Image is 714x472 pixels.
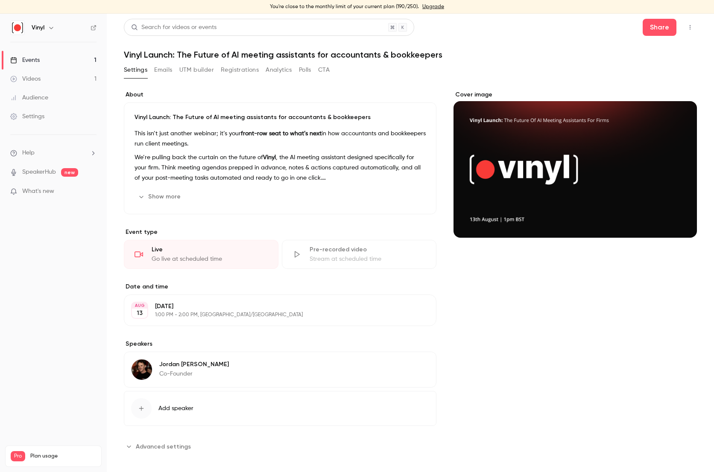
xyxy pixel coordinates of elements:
div: Stream at scheduled time [310,255,426,263]
span: Advanced settings [136,442,191,451]
label: About [124,90,436,99]
label: Date and time [124,283,436,291]
span: Help [22,149,35,157]
p: Event type [124,228,436,236]
img: Jordan Vickery [132,359,152,380]
button: Show more [135,190,186,204]
span: Plan usage [30,453,96,460]
section: Advanced settings [124,440,436,453]
p: Vinyl Launch: The Future of AI meeting assistants for accountants & bookkeepers [135,113,426,122]
span: Add speaker [158,404,193,413]
button: UTM builder [179,63,214,77]
div: AUG [132,303,147,309]
div: Audience [10,93,48,102]
label: Speakers [124,340,436,348]
button: Polls [299,63,311,77]
strong: front-row seat to what’s next [241,131,322,137]
button: Add speaker [124,391,436,426]
a: Upgrade [422,3,444,10]
button: Settings [124,63,147,77]
div: Go live at scheduled time [152,255,268,263]
button: Emails [154,63,172,77]
button: Share [643,19,676,36]
img: Vinyl [11,21,24,35]
p: [DATE] [155,302,391,311]
button: CTA [318,63,330,77]
span: Pro [11,451,25,461]
p: We’re pulling back the curtain on the future of , the AI meeting assistant designed specifically ... [135,152,426,183]
p: 1:00 PM - 2:00 PM, [GEOGRAPHIC_DATA]/[GEOGRAPHIC_DATA] [155,312,391,318]
div: Live [152,245,268,254]
p: This isn’t just another webinar; it’s your in how accountants and bookkeepers run client meetings. [135,128,426,149]
div: LiveGo live at scheduled time [124,240,278,269]
div: Videos [10,75,41,83]
strong: Vinyl [263,154,276,160]
button: Analytics [266,63,292,77]
div: Events [10,56,40,64]
button: Registrations [221,63,259,77]
h6: Vinyl [32,23,44,32]
div: Pre-recorded videoStream at scheduled time [282,240,436,269]
div: Settings [10,112,44,121]
p: Jordan [PERSON_NAME] [159,360,229,369]
span: new [61,168,78,177]
a: SpeakerHub [22,168,56,177]
label: Cover image [454,90,697,99]
div: Search for videos or events [131,23,217,32]
li: help-dropdown-opener [10,149,97,157]
div: Jordan VickeryJordan [PERSON_NAME]Co-Founder [124,352,436,388]
h1: Vinyl Launch: The Future of AI meeting assistants for accountants & bookkeepers [124,50,697,60]
div: Pre-recorded video [310,245,426,254]
span: What's new [22,187,54,196]
p: 13 [137,309,143,318]
p: Co-Founder [159,370,229,378]
section: Cover image [454,90,697,238]
button: Advanced settings [124,440,196,453]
